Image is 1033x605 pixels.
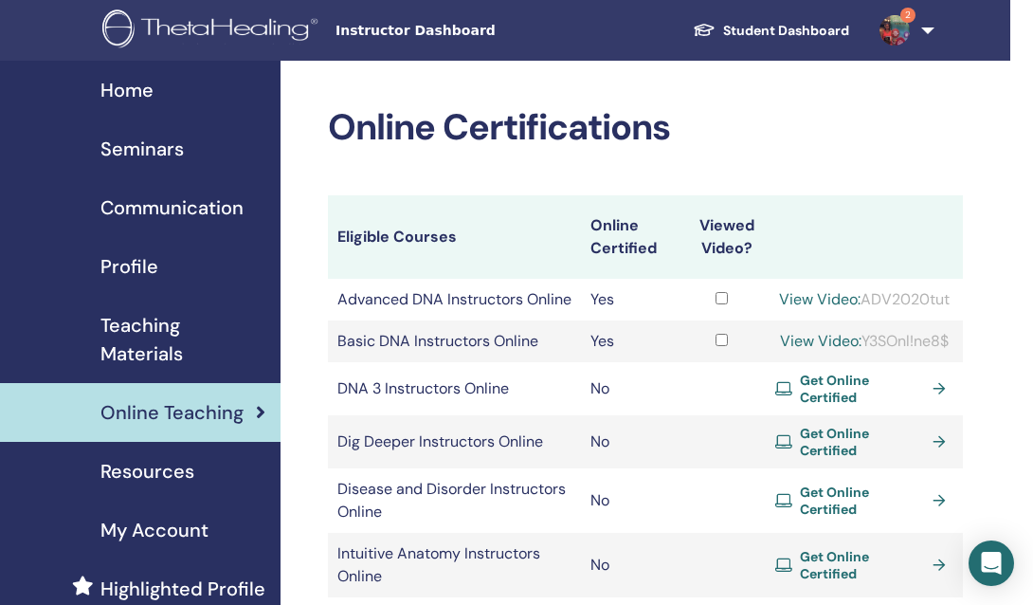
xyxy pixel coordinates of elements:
td: Advanced DNA Instructors Online [328,279,581,321]
span: Online Teaching [100,398,244,427]
span: Get Online Certified [800,484,926,518]
th: Viewed Video? [679,195,766,279]
a: View Video: [779,289,861,309]
a: View Video: [780,331,861,351]
span: My Account [100,516,208,544]
td: Yes [581,279,678,321]
span: Get Online Certified [800,548,926,582]
td: Yes [581,321,678,362]
img: logo.png [102,9,324,52]
span: Home [100,76,154,104]
span: Teaching Materials [100,311,265,368]
span: Resources [100,457,194,486]
span: Highlighted Profile [100,575,265,603]
span: Profile [100,252,158,281]
a: Get Online Certified [775,425,953,459]
img: default.jpg [879,15,910,46]
th: Online Certified [581,195,678,279]
img: graduation-cap-white.svg [693,22,716,38]
a: Get Online Certified [775,372,953,406]
span: 2 [900,8,915,23]
div: Open Intercom Messenger [969,541,1014,586]
a: Get Online Certified [775,548,953,582]
td: No [581,362,678,415]
span: Get Online Certified [800,425,926,459]
span: Instructor Dashboard [335,21,620,41]
td: Basic DNA Instructors Online [328,321,581,362]
td: No [581,533,678,597]
h2: Online Certifications [328,106,963,150]
span: Get Online Certified [800,372,926,406]
span: Communication [100,193,244,222]
td: No [581,415,678,468]
th: Eligible Courses [328,195,581,279]
div: Y3SOnl!ne8$ [775,330,953,353]
td: Intuitive Anatomy Instructors Online [328,533,581,597]
a: Student Dashboard [678,13,864,48]
td: No [581,468,678,533]
td: Disease and Disorder Instructors Online [328,468,581,533]
a: Get Online Certified [775,484,953,518]
span: Seminars [100,135,184,163]
td: DNA 3 Instructors Online [328,362,581,415]
td: Dig Deeper Instructors Online [328,415,581,468]
div: ADV2020tut [775,288,953,311]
